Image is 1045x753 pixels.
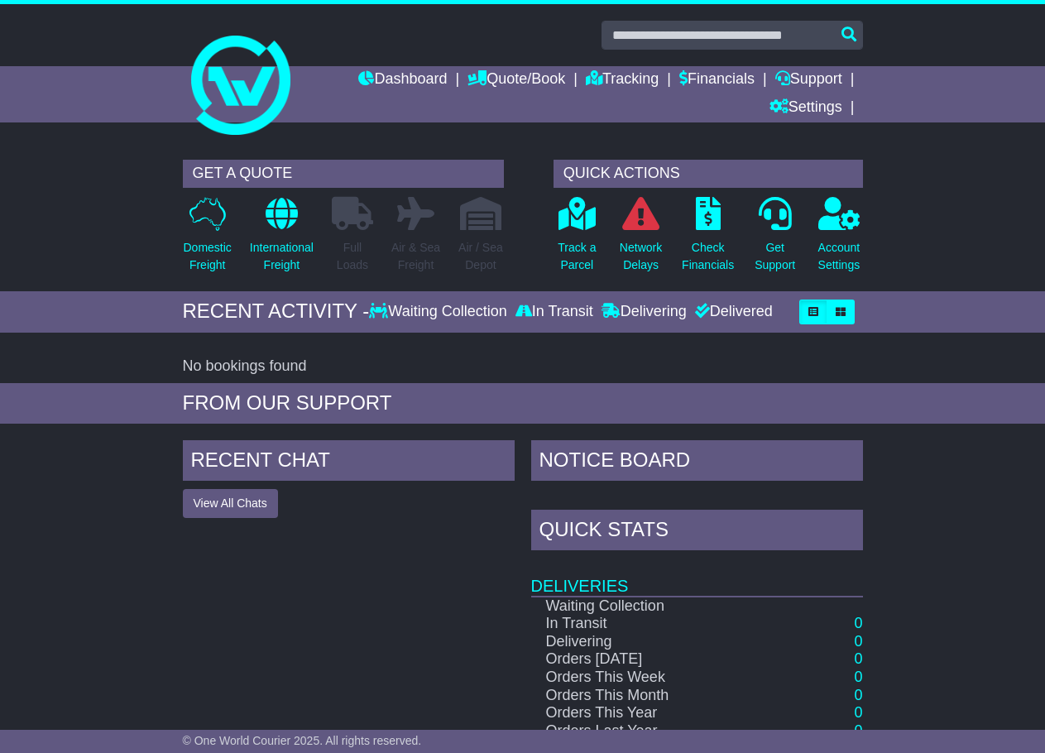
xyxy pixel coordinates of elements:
[597,303,691,321] div: Delivering
[755,239,795,274] p: Get Support
[183,391,863,415] div: FROM OUR SUPPORT
[754,196,796,283] a: GetSupport
[854,704,862,721] a: 0
[531,669,772,687] td: Orders This Week
[183,489,278,518] button: View All Chats
[691,303,773,321] div: Delivered
[531,650,772,669] td: Orders [DATE]
[183,357,863,376] div: No bookings found
[369,303,511,321] div: Waiting Collection
[458,239,503,274] p: Air / Sea Depot
[332,239,373,274] p: Full Loads
[619,196,663,283] a: NetworkDelays
[183,196,232,283] a: DomesticFreight
[558,239,596,274] p: Track a Parcel
[531,722,772,741] td: Orders Last Year
[250,239,314,274] p: International Freight
[531,615,772,633] td: In Transit
[818,239,860,274] p: Account Settings
[391,239,440,274] p: Air & Sea Freight
[183,440,515,485] div: RECENT CHAT
[854,687,862,703] a: 0
[854,633,862,650] a: 0
[854,722,862,739] a: 0
[682,239,734,274] p: Check Financials
[531,554,863,597] td: Deliveries
[854,615,862,631] a: 0
[183,160,504,188] div: GET A QUOTE
[679,66,755,94] a: Financials
[775,66,842,94] a: Support
[183,300,370,324] div: RECENT ACTIVITY -
[531,633,772,651] td: Delivering
[854,650,862,667] a: 0
[531,440,863,485] div: NOTICE BOARD
[557,196,597,283] a: Track aParcel
[531,687,772,705] td: Orders This Month
[184,239,232,274] p: Domestic Freight
[817,196,861,283] a: AccountSettings
[467,66,565,94] a: Quote/Book
[183,734,422,747] span: © One World Courier 2025. All rights reserved.
[681,196,735,283] a: CheckFinancials
[358,66,447,94] a: Dashboard
[769,94,842,122] a: Settings
[249,196,314,283] a: InternationalFreight
[586,66,659,94] a: Tracking
[854,669,862,685] a: 0
[531,510,863,554] div: Quick Stats
[554,160,863,188] div: QUICK ACTIONS
[531,597,772,616] td: Waiting Collection
[511,303,597,321] div: In Transit
[531,704,772,722] td: Orders This Year
[620,239,662,274] p: Network Delays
